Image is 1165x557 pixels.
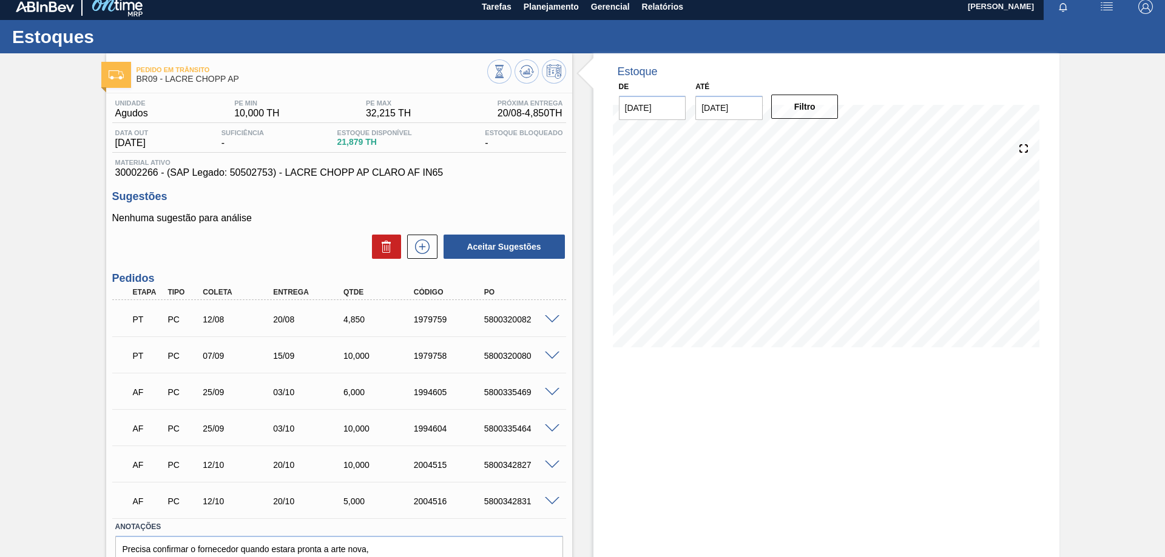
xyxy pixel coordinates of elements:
[200,351,279,361] div: 07/09/2025
[270,496,349,506] div: 20/10/2025
[115,159,563,166] span: Material ativo
[366,99,411,107] span: PE MAX
[444,235,565,259] button: Aceitar Sugestões
[200,496,279,506] div: 12/10/2025
[481,315,560,324] div: 5800320082
[542,59,566,84] button: Programar Estoque
[133,424,163,433] p: AF
[401,235,437,259] div: Nova sugestão
[366,108,411,119] span: 32,215 TH
[133,387,163,397] p: AF
[487,59,512,84] button: Visão Geral dos Estoques
[133,496,163,506] p: AF
[411,387,490,397] div: 1994605
[437,233,566,260] div: Aceitar Sugestões
[115,518,563,536] label: Anotações
[164,351,201,361] div: Pedido de Compra
[164,288,201,296] div: Tipo
[340,460,419,470] div: 10,000
[109,70,124,79] img: Ícone
[270,387,349,397] div: 03/10/2025
[234,108,279,119] span: 10,000 TH
[221,129,264,136] span: Suficiência
[112,190,566,203] h3: Sugestões
[115,138,149,148] span: [DATE]
[411,351,490,361] div: 1979758
[695,96,763,120] input: dd/mm/yyyy
[115,167,563,178] span: 30002266 - (SAP Legado: 50502753) - LACRE CHOPP AP CLARO AF IN65
[164,496,201,506] div: Pedido de Compra
[411,288,490,296] div: Código
[130,415,166,442] div: Aguardando Faturamento
[515,59,539,84] button: Atualizar Gráfico
[218,129,267,148] div: -
[411,315,490,324] div: 1979759
[270,424,349,433] div: 03/10/2025
[270,288,349,296] div: Entrega
[498,108,563,119] span: 20/08 - 4,850 TH
[337,138,412,147] span: 21,879 TH
[366,235,401,259] div: Excluir Sugestões
[481,387,560,397] div: 5800335469
[164,424,201,433] div: Pedido de Compra
[133,460,163,470] p: AF
[340,496,419,506] div: 5,000
[411,460,490,470] div: 2004515
[16,1,74,12] img: TNhmsLtSVTkK8tSr43FrP2fwEKptu5GPRR3wAAAABJRU5ErkJggg==
[130,288,166,296] div: Etapa
[340,424,419,433] div: 10,000
[130,342,166,369] div: Pedido em Trânsito
[200,315,279,324] div: 12/08/2025
[115,129,149,136] span: Data out
[115,108,148,119] span: Agudos
[481,424,560,433] div: 5800335464
[695,82,709,91] label: Até
[270,351,349,361] div: 15/09/2025
[12,30,228,44] h1: Estoques
[619,96,686,120] input: dd/mm/yyyy
[411,424,490,433] div: 1994604
[164,387,201,397] div: Pedido de Compra
[270,315,349,324] div: 20/08/2025
[270,460,349,470] div: 20/10/2025
[482,129,566,148] div: -
[130,379,166,405] div: Aguardando Faturamento
[130,306,166,333] div: Pedido em Trânsito
[200,424,279,433] div: 25/09/2025
[112,272,566,285] h3: Pedidos
[481,351,560,361] div: 5800320080
[115,99,148,107] span: Unidade
[771,95,839,119] button: Filtro
[498,99,563,107] span: Próxima Entrega
[618,65,658,78] div: Estoque
[130,488,166,515] div: Aguardando Faturamento
[340,387,419,397] div: 6,000
[164,460,201,470] div: Pedido de Compra
[137,66,487,73] span: Pedido em Trânsito
[137,75,487,84] span: BR09 - LACRE CHOPP AP
[481,496,560,506] div: 5800342831
[337,129,412,136] span: Estoque Disponível
[130,452,166,478] div: Aguardando Faturamento
[411,496,490,506] div: 2004516
[200,387,279,397] div: 25/09/2025
[340,315,419,324] div: 4,850
[133,315,163,324] p: PT
[619,82,629,91] label: De
[340,351,419,361] div: 10,000
[164,315,201,324] div: Pedido de Compra
[200,460,279,470] div: 12/10/2025
[112,213,566,224] p: Nenhuma sugestão para análise
[481,460,560,470] div: 5800342827
[340,288,419,296] div: Qtde
[481,288,560,296] div: PO
[485,129,562,136] span: Estoque Bloqueado
[200,288,279,296] div: Coleta
[133,351,163,361] p: PT
[234,99,279,107] span: PE MIN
